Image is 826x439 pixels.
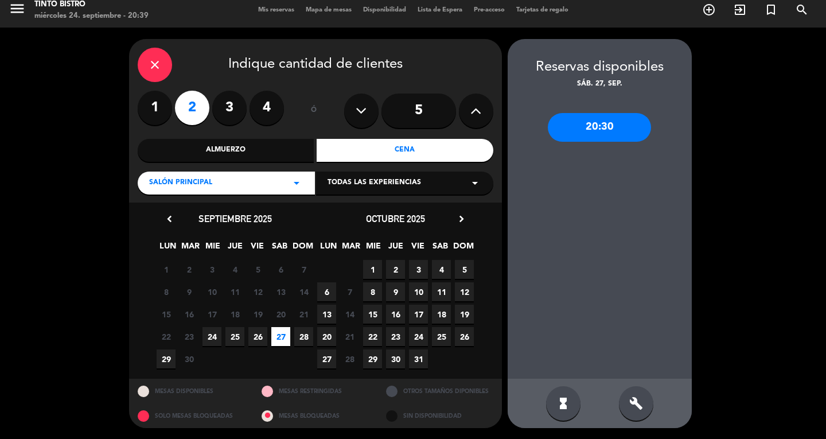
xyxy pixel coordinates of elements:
span: 9 [386,282,405,301]
span: 4 [432,260,451,279]
label: 4 [250,91,284,125]
span: 5 [248,260,267,279]
span: JUE [386,239,405,258]
span: VIE [408,239,427,258]
span: VIE [248,239,267,258]
span: 5 [455,260,474,279]
span: MAR [341,239,360,258]
span: 28 [294,327,313,346]
span: JUE [225,239,244,258]
span: 24 [409,327,428,346]
span: Mapa de mesas [300,7,357,13]
span: Lista de Espera [412,7,468,13]
span: 3 [409,260,428,279]
span: MIE [203,239,222,258]
span: 20 [317,327,336,346]
span: 17 [202,305,221,324]
span: 13 [317,305,336,324]
span: LUN [158,239,177,258]
span: 20 [271,305,290,324]
span: Tarjetas de regalo [511,7,574,13]
span: 16 [386,305,405,324]
span: 7 [294,260,313,279]
div: MESAS BLOQUEADAS [253,403,377,428]
i: arrow_drop_down [290,176,303,190]
span: 8 [363,282,382,301]
i: chevron_left [163,213,176,225]
span: LUN [319,239,338,258]
div: MESAS DISPONIBLES [129,379,254,403]
label: 3 [212,91,247,125]
span: 25 [432,327,451,346]
span: DOM [293,239,311,258]
span: Salón Principal [149,177,212,189]
span: 2 [180,260,198,279]
span: 23 [386,327,405,346]
div: Almuerzo [138,139,314,162]
span: 12 [455,282,474,301]
span: 11 [432,282,451,301]
i: turned_in_not [764,3,778,17]
div: OTROS TAMAÑOS DIPONIBLES [377,379,502,403]
span: 30 [386,349,405,368]
span: 27 [271,327,290,346]
span: 4 [225,260,244,279]
span: 19 [455,305,474,324]
span: 29 [363,349,382,368]
span: 15 [363,305,382,324]
i: search [795,3,809,17]
span: 2 [386,260,405,279]
span: 19 [248,305,267,324]
label: 1 [138,91,172,125]
span: 10 [202,282,221,301]
span: 10 [409,282,428,301]
i: exit_to_app [733,3,747,17]
div: SIN DISPONIBILIDAD [377,403,502,428]
span: 24 [202,327,221,346]
span: 16 [180,305,198,324]
div: Cena [317,139,493,162]
span: 1 [157,260,176,279]
span: 9 [180,282,198,301]
span: 6 [317,282,336,301]
span: 29 [157,349,176,368]
i: build [629,397,643,410]
span: 6 [271,260,290,279]
div: Reservas disponibles [508,56,692,79]
span: Mis reservas [252,7,300,13]
div: miércoles 24. septiembre - 20:39 [34,10,149,22]
span: 25 [225,327,244,346]
span: Pre-acceso [468,7,511,13]
span: 30 [180,349,198,368]
span: 31 [409,349,428,368]
span: MAR [181,239,200,258]
span: 13 [271,282,290,301]
div: ó [295,91,333,131]
i: hourglass_full [556,397,570,410]
span: 7 [340,282,359,301]
span: 17 [409,305,428,324]
span: MIE [364,239,383,258]
div: 20:30 [548,113,651,142]
span: 18 [432,305,451,324]
span: 26 [455,327,474,346]
span: 14 [340,305,359,324]
span: 15 [157,305,176,324]
span: octubre 2025 [366,213,425,224]
span: 28 [340,349,359,368]
span: 14 [294,282,313,301]
span: SAB [431,239,450,258]
span: 22 [157,327,176,346]
span: 12 [248,282,267,301]
div: MESAS RESTRINGIDAS [253,379,377,403]
i: arrow_drop_down [468,176,482,190]
span: 11 [225,282,244,301]
span: 26 [248,327,267,346]
div: sáb. 27, sep. [508,79,692,90]
span: 21 [294,305,313,324]
i: add_circle_outline [702,3,716,17]
span: 8 [157,282,176,301]
span: 23 [180,327,198,346]
span: septiembre 2025 [198,213,272,224]
span: 18 [225,305,244,324]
